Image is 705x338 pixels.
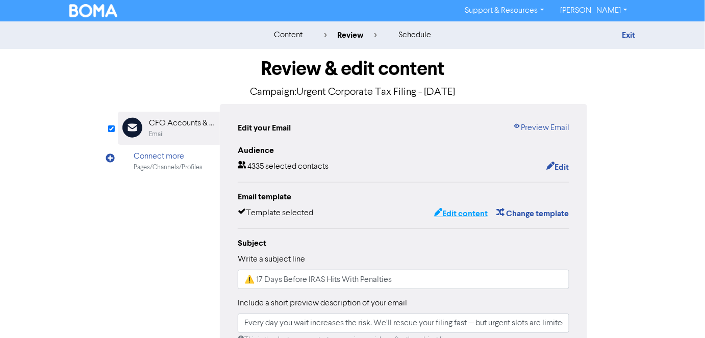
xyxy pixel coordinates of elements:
[238,297,407,309] label: Include a short preview description of your email
[134,150,203,163] div: Connect more
[552,3,636,19] a: [PERSON_NAME]
[274,29,303,41] div: content
[238,191,569,203] div: Email template
[238,122,291,134] div: Edit your Email
[654,289,705,338] iframe: Chat Widget
[238,207,313,220] div: Template selected
[546,161,569,174] button: Edit
[238,237,569,249] div: Subject
[324,29,377,41] div: review
[434,207,488,220] button: Edit content
[513,122,569,134] a: Preview Email
[238,253,305,266] label: Write a subject line
[238,144,569,157] div: Audience
[238,161,329,174] div: 4335 selected contacts
[622,30,636,40] a: Exit
[134,163,203,172] div: Pages/Channels/Profiles
[496,207,569,220] button: Change template
[149,117,214,129] div: CFO Accounts & Services Pte Ltd
[118,112,220,145] div: CFO Accounts & Services Pte LtdEmail
[149,129,164,139] div: Email
[118,57,587,81] h1: Review & edit content
[398,29,431,41] div: schedule
[118,85,587,100] p: Campaign: Urgent Corporate Tax Filing - [DATE]
[118,145,220,178] div: Connect morePages/Channels/Profiles
[457,3,552,19] a: Support & Resources
[69,4,117,17] img: BOMA Logo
